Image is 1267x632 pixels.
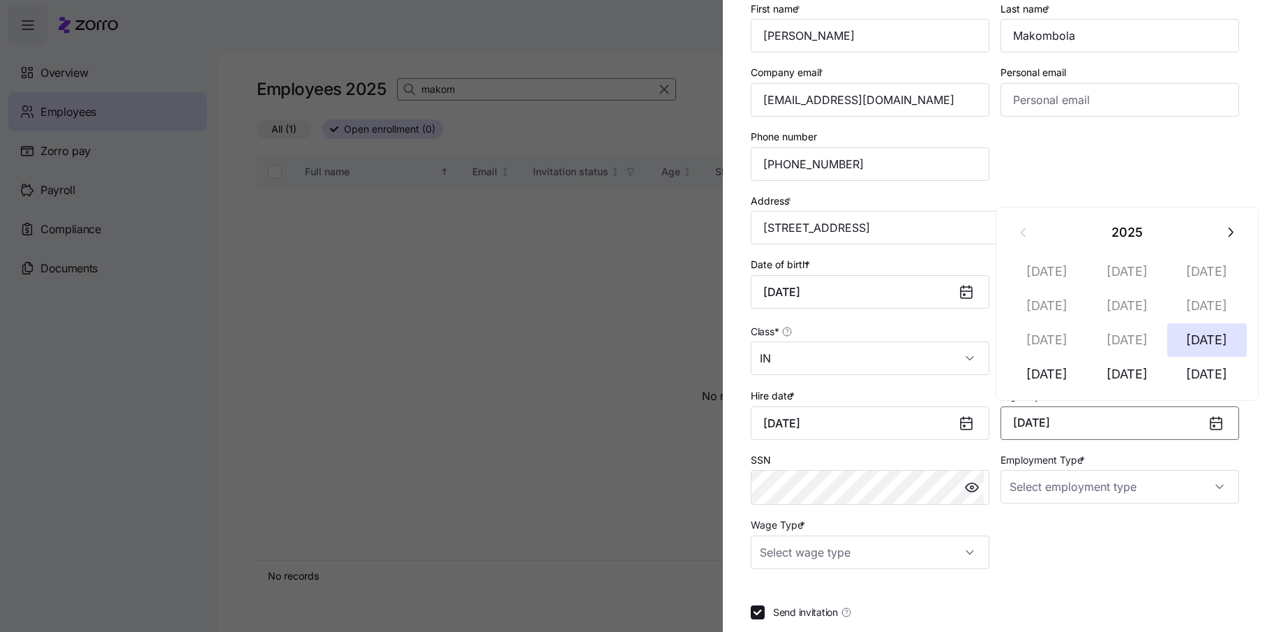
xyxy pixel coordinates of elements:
[751,325,779,339] span: Class *
[1088,255,1167,288] button: [DATE]
[751,129,817,145] label: Phone number
[1000,406,1239,440] button: [DATE]
[1167,323,1247,357] button: [DATE]
[773,605,838,619] span: Send invitation
[1007,255,1087,288] button: [DATE]
[751,406,989,440] input: MM/DD/YYYY
[1000,83,1239,117] input: Personal email
[1088,358,1167,391] button: [DATE]
[1167,255,1247,288] button: [DATE]
[751,453,771,468] label: SSN
[751,536,989,569] input: Select wage type
[751,275,989,309] input: MM/DD/YYYY
[751,147,989,181] input: Phone number
[1000,470,1239,504] input: Select employment type
[751,211,1239,244] input: Address
[1041,216,1214,249] button: 2025
[1088,289,1167,323] button: [DATE]
[751,19,989,52] input: First name
[751,1,803,17] label: First name
[1000,453,1088,468] label: Employment Type
[1088,323,1167,357] button: [DATE]
[1167,358,1247,391] button: [DATE]
[1000,19,1239,52] input: Last name
[1000,65,1066,80] label: Personal email
[751,388,797,404] label: Hire date
[1007,289,1087,323] button: [DATE]
[1007,323,1087,357] button: [DATE]
[751,517,808,533] label: Wage Type
[751,193,794,209] label: Address
[1000,1,1053,17] label: Last name
[751,341,989,375] input: Class
[1007,358,1087,391] button: [DATE]
[751,83,989,117] input: Company email
[751,65,826,80] label: Company email
[751,257,813,272] label: Date of birth
[1167,289,1247,323] button: [DATE]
